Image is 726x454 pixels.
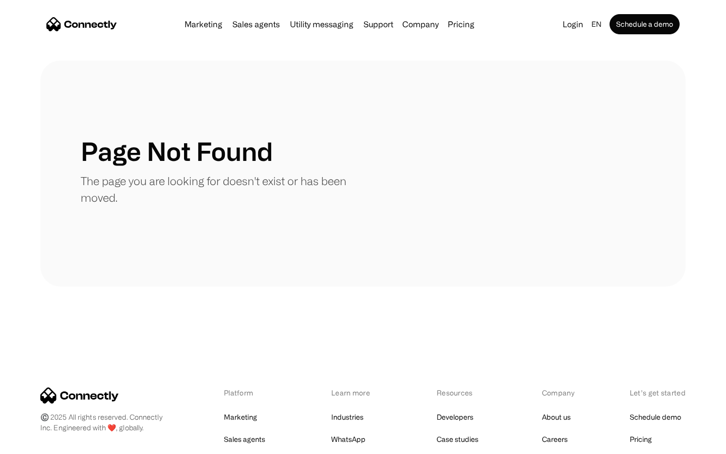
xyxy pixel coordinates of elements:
[228,20,284,28] a: Sales agents
[359,20,397,28] a: Support
[331,387,384,398] div: Learn more
[402,17,439,31] div: Company
[46,17,117,32] a: home
[399,17,442,31] div: Company
[591,17,601,31] div: en
[224,387,279,398] div: Platform
[587,17,608,31] div: en
[20,436,60,450] ul: Language list
[81,136,273,166] h1: Page Not Found
[542,432,568,446] a: Careers
[630,387,686,398] div: Let’s get started
[444,20,478,28] a: Pricing
[559,17,587,31] a: Login
[331,432,366,446] a: WhatsApp
[542,410,571,424] a: About us
[331,410,364,424] a: Industries
[437,387,490,398] div: Resources
[10,435,60,450] aside: Language selected: English
[437,432,478,446] a: Case studies
[542,387,577,398] div: Company
[180,20,226,28] a: Marketing
[286,20,357,28] a: Utility messaging
[224,432,265,446] a: Sales agents
[224,410,257,424] a: Marketing
[437,410,473,424] a: Developers
[630,410,681,424] a: Schedule demo
[630,432,652,446] a: Pricing
[610,14,680,34] a: Schedule a demo
[81,173,363,206] p: The page you are looking for doesn't exist or has been moved.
